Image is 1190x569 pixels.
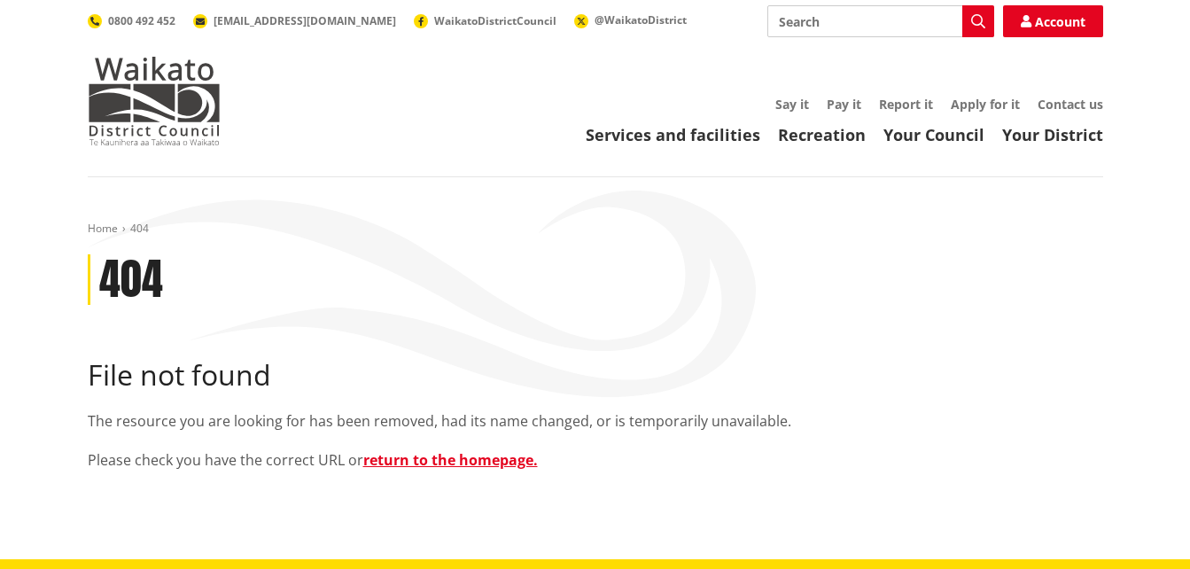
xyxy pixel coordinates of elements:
a: Apply for it [951,96,1020,113]
a: Contact us [1038,96,1103,113]
a: Services and facilities [586,124,760,145]
span: 404 [130,221,149,236]
a: Your Council [883,124,984,145]
input: Search input [767,5,994,37]
span: WaikatoDistrictCouncil [434,13,556,28]
a: Pay it [827,96,861,113]
a: Report it [879,96,933,113]
a: Account [1003,5,1103,37]
a: [EMAIL_ADDRESS][DOMAIN_NAME] [193,13,396,28]
a: Home [88,221,118,236]
a: return to the homepage. [363,450,538,470]
h2: File not found [88,358,1103,392]
a: WaikatoDistrictCouncil [414,13,556,28]
p: Please check you have the correct URL or [88,449,1103,471]
a: Say it [775,96,809,113]
a: Your District [1002,124,1103,145]
span: @WaikatoDistrict [595,12,687,27]
span: 0800 492 452 [108,13,175,28]
p: The resource you are looking for has been removed, had its name changed, or is temporarily unavai... [88,410,1103,432]
h1: 404 [99,254,163,306]
a: 0800 492 452 [88,13,175,28]
span: [EMAIL_ADDRESS][DOMAIN_NAME] [214,13,396,28]
a: Recreation [778,124,866,145]
nav: breadcrumb [88,222,1103,237]
a: @WaikatoDistrict [574,12,687,27]
img: Waikato District Council - Te Kaunihera aa Takiwaa o Waikato [88,57,221,145]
